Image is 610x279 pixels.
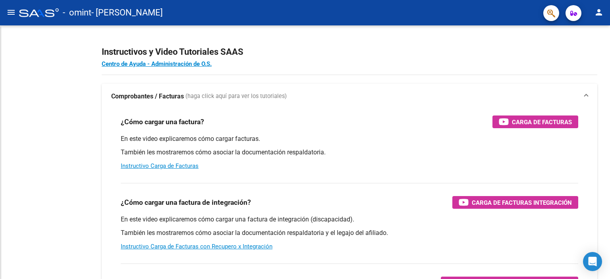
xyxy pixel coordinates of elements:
[472,198,572,208] span: Carga de Facturas Integración
[121,215,578,224] p: En este video explicaremos cómo cargar una factura de integración (discapacidad).
[121,116,204,127] h3: ¿Cómo cargar una factura?
[91,4,163,21] span: - [PERSON_NAME]
[102,60,212,67] a: Centro de Ayuda - Administración de O.S.
[594,8,604,17] mat-icon: person
[492,115,578,128] button: Carga de Facturas
[102,84,597,109] mat-expansion-panel-header: Comprobantes / Facturas (haga click aquí para ver los tutoriales)
[121,162,199,169] a: Instructivo Carga de Facturas
[102,44,597,60] h2: Instructivos y Video Tutoriales SAAS
[583,252,602,271] div: Open Intercom Messenger
[452,196,578,209] button: Carga de Facturas Integración
[512,117,572,127] span: Carga de Facturas
[185,92,287,101] span: (haga click aquí para ver los tutoriales)
[63,4,91,21] span: - omint
[6,8,16,17] mat-icon: menu
[111,92,184,101] strong: Comprobantes / Facturas
[121,148,578,157] p: También les mostraremos cómo asociar la documentación respaldatoria.
[121,243,272,250] a: Instructivo Carga de Facturas con Recupero x Integración
[121,197,251,208] h3: ¿Cómo cargar una factura de integración?
[121,135,578,143] p: En este video explicaremos cómo cargar facturas.
[121,229,578,237] p: También les mostraremos cómo asociar la documentación respaldatoria y el legajo del afiliado.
